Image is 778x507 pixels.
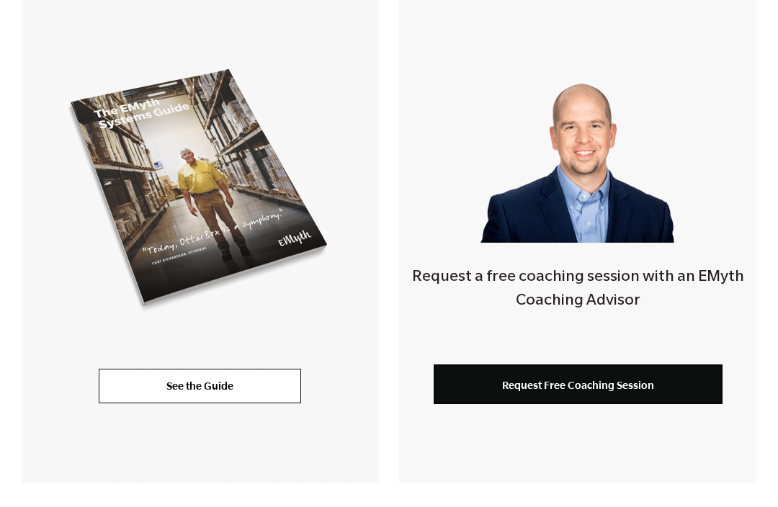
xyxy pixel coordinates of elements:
iframe: Chat Widget [706,438,778,507]
img: Smart-business-coach.png [474,56,681,243]
img: systems-mockup-transp [61,60,339,319]
a: See the Guide [99,369,301,403]
span: Request Free Coaching Session [502,379,654,391]
h4: Request a free coaching session with an EMyth Coaching Advisor [399,266,756,315]
a: Request Free Coaching Session [434,364,723,404]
